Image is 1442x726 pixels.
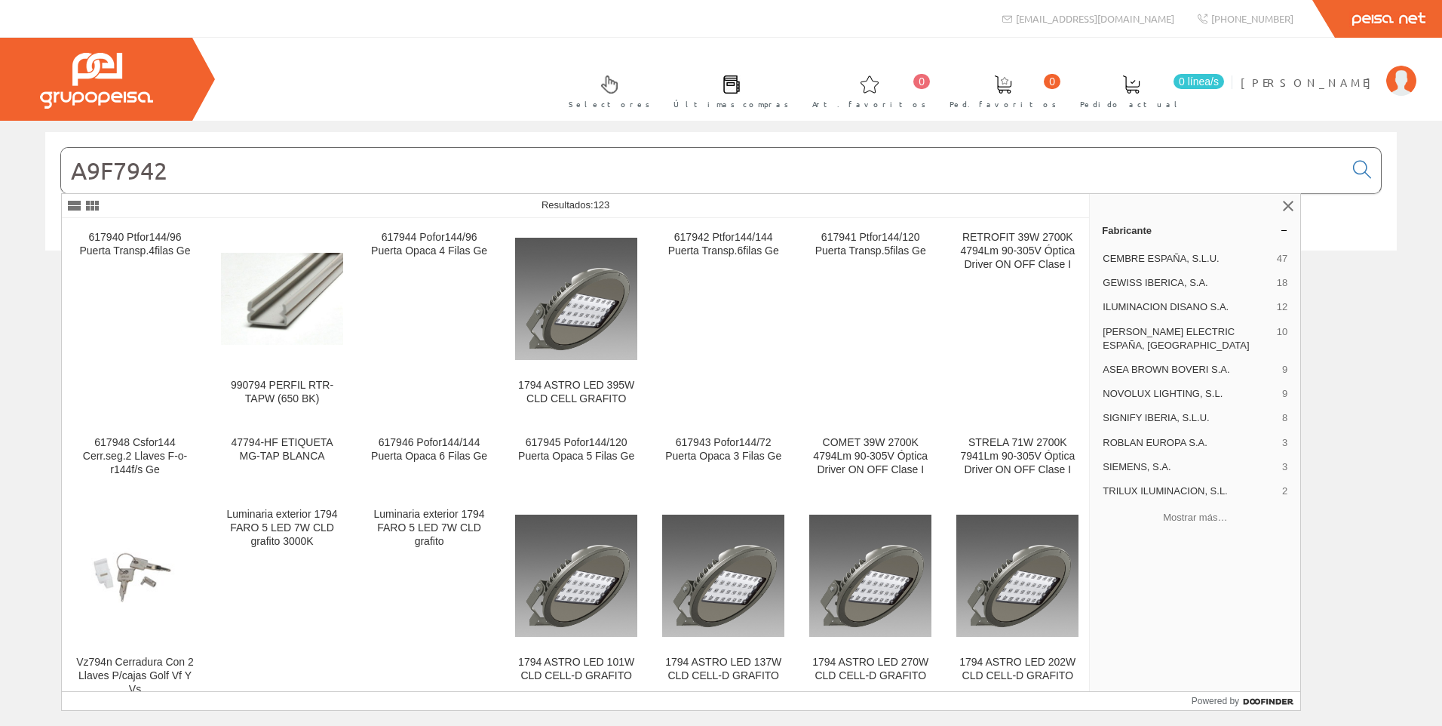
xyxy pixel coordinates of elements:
a: 1794 ASTRO LED 270W CLD CELL-D GRAFITO 1794 ASTRO LED 270W CLD CELL-D GRAFITO [797,496,943,714]
span: SIEMENS, S.A. [1103,460,1276,474]
a: Últimas compras [658,63,796,118]
div: 617946 Pofor144/144 Puerta Opaca 6 Filas Ge [368,436,490,463]
span: 9 [1282,387,1287,401]
div: 617941 Ptfor144/120 Puerta Transp.5filas Ge [809,231,931,258]
span: 0 [1044,74,1060,89]
span: 9 [1282,363,1287,377]
a: STRELA 71W 2700K 7941Lm 90-305V Óptica Driver ON OFF Clase I [944,424,1091,494]
span: ILUMINACION DISANO S.A. [1103,300,1271,314]
a: [PERSON_NAME] [1241,63,1416,77]
span: TRILUX ILUMINACION, S.L. [1103,485,1276,498]
span: ASEA BROWN BOVERI S.A. [1103,363,1276,377]
a: 617941 Ptfor144/120 Puerta Transp.5filas Ge [797,219,943,423]
div: 617948 Csfor144 Cerr.seg.2 Llaves F-o-r144f/s Ge [74,436,196,477]
span: 0 [913,74,930,89]
a: Selectores [554,63,658,118]
div: 617943 Pofor144/72 Puerta Opaca 3 Filas Ge [662,436,784,463]
a: RETROFIT 39W 2700K 4794Lm 90-305V Óptica Driver ON OFF Clase I [944,219,1091,423]
a: 617943 Pofor144/72 Puerta Opaca 3 Filas Ge [650,424,796,494]
div: Vz794n Cerradura Con 2 Llaves P/cajas Golf Vf Y Vs [74,656,196,697]
span: 18 [1277,276,1287,290]
a: 617945 Pofor144/120 Puerta Opaca 5 Filas Ge [503,424,649,494]
span: Resultados: [542,199,609,211]
span: 2 [1282,485,1287,498]
span: Powered by [1192,694,1239,708]
a: Fabricante [1090,218,1300,242]
span: [EMAIL_ADDRESS][DOMAIN_NAME] [1016,12,1174,25]
div: 1794 ASTRO LED 137W CLD CELL-D GRAFITO [662,656,784,683]
img: 990794 PERFIL RTR-TAPW (650 BK) [221,253,343,345]
div: 617940 Ptfor144/96 Puerta Transp.4filas Ge [74,231,196,258]
span: CEMBRE ESPAÑA, S.L.U. [1103,252,1271,266]
span: 3 [1282,460,1287,474]
a: 1794 ASTRO LED 101W CLD CELL-D GRAFITO 1794 ASTRO LED 101W CLD CELL-D GRAFITO [503,496,649,714]
a: Powered by [1192,692,1301,710]
span: ROBLAN EUROPA S.A. [1103,436,1276,450]
div: Luminaria exterior 1794 FARO 5 LED 7W CLD grafito [368,508,490,549]
span: Últimas compras [673,97,789,112]
div: Luminaria exterior 1794 FARO 5 LED 7W CLD grafito 3000K [221,508,343,549]
a: Vz794n Cerradura Con 2 Llaves P/cajas Golf Vf Y Vs Vz794n Cerradura Con 2 Llaves P/cajas Golf Vf ... [62,496,208,714]
input: Buscar... [61,148,1344,193]
img: 1794 ASTRO LED 202W CLD CELL-D GRAFITO [956,515,1078,637]
div: 1794 ASTRO LED 395W CLD CELL GRAFITO [515,379,637,406]
span: Art. favoritos [812,97,926,112]
a: 617942 Ptfor144/144 Puerta Transp.6filas Ge [650,219,796,423]
span: Pedido actual [1080,97,1183,112]
a: COMET 39W 2700K 4794Lm 90-305V Óptica Driver ON OFF Clase I [797,424,943,494]
div: 990794 PERFIL RTR-TAPW (650 BK) [221,379,343,406]
img: 1794 ASTRO LED 270W CLD CELL-D GRAFITO [809,515,931,637]
span: [PHONE_NUMBER] [1211,12,1293,25]
a: 47794-HF ETIQUETA MG-TAP BLANCA [209,424,355,494]
a: 617948 Csfor144 Cerr.seg.2 Llaves F-o-r144f/s Ge [62,424,208,494]
div: 1794 ASTRO LED 202W CLD CELL-D GRAFITO [956,656,1078,683]
span: SIGNIFY IBERIA, S.L.U. [1103,411,1276,425]
img: Vz794n Cerradura Con 2 Llaves P/cajas Golf Vf Y Vs [74,530,196,621]
span: GEWISS IBERICA, S.A. [1103,276,1271,290]
div: 1794 ASTRO LED 270W CLD CELL-D GRAFITO [809,656,931,683]
span: Selectores [569,97,650,112]
span: [PERSON_NAME] ELECTRIC ESPAÑA, [GEOGRAPHIC_DATA] [1103,325,1271,352]
a: 1794 ASTRO LED 137W CLD CELL-D GRAFITO 1794 ASTRO LED 137W CLD CELL-D GRAFITO [650,496,796,714]
span: 3 [1282,436,1287,450]
span: 0 línea/s [1174,74,1224,89]
img: 1794 ASTRO LED 137W CLD CELL-D GRAFITO [662,515,784,637]
a: 1794 ASTRO LED 202W CLD CELL-D GRAFITO 1794 ASTRO LED 202W CLD CELL-D GRAFITO [944,496,1091,714]
a: 617944 Pofor144/96 Puerta Opaca 4 Filas Ge [356,219,502,423]
button: Mostrar más… [1096,505,1294,530]
a: Luminaria exterior 1794 FARO 5 LED 7W CLD grafito 3000K [209,496,355,714]
span: 12 [1277,300,1287,314]
span: 8 [1282,411,1287,425]
a: 990794 PERFIL RTR-TAPW (650 BK) 990794 PERFIL RTR-TAPW (650 BK) [209,219,355,423]
span: [PERSON_NAME] [1241,75,1379,90]
img: Grupo Peisa [40,53,153,109]
a: 617940 Ptfor144/96 Puerta Transp.4filas Ge [62,219,208,423]
span: 123 [594,199,610,211]
img: 1794 ASTRO LED 395W CLD CELL GRAFITO [515,238,637,360]
div: RETROFIT 39W 2700K 4794Lm 90-305V Óptica Driver ON OFF Clase I [956,231,1078,272]
span: NOVOLUX LIGHTING, S.L. [1103,387,1276,401]
a: 617946 Pofor144/144 Puerta Opaca 6 Filas Ge [356,424,502,494]
span: 47 [1277,252,1287,266]
div: 617942 Ptfor144/144 Puerta Transp.6filas Ge [662,231,784,258]
img: 1794 ASTRO LED 101W CLD CELL-D GRAFITO [515,515,637,637]
span: Ped. favoritos [950,97,1057,112]
div: STRELA 71W 2700K 7941Lm 90-305V Óptica Driver ON OFF Clase I [956,436,1078,477]
div: 1794 ASTRO LED 101W CLD CELL-D GRAFITO [515,656,637,683]
a: 1794 ASTRO LED 395W CLD CELL GRAFITO 1794 ASTRO LED 395W CLD CELL GRAFITO [503,219,649,423]
span: 10 [1277,325,1287,352]
div: 47794-HF ETIQUETA MG-TAP BLANCA [221,436,343,463]
div: COMET 39W 2700K 4794Lm 90-305V Óptica Driver ON OFF Clase I [809,436,931,477]
div: 617944 Pofor144/96 Puerta Opaca 4 Filas Ge [368,231,490,258]
div: 617945 Pofor144/120 Puerta Opaca 5 Filas Ge [515,436,637,463]
a: Luminaria exterior 1794 FARO 5 LED 7W CLD grafito [356,496,502,714]
div: © Grupo Peisa [45,269,1397,282]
